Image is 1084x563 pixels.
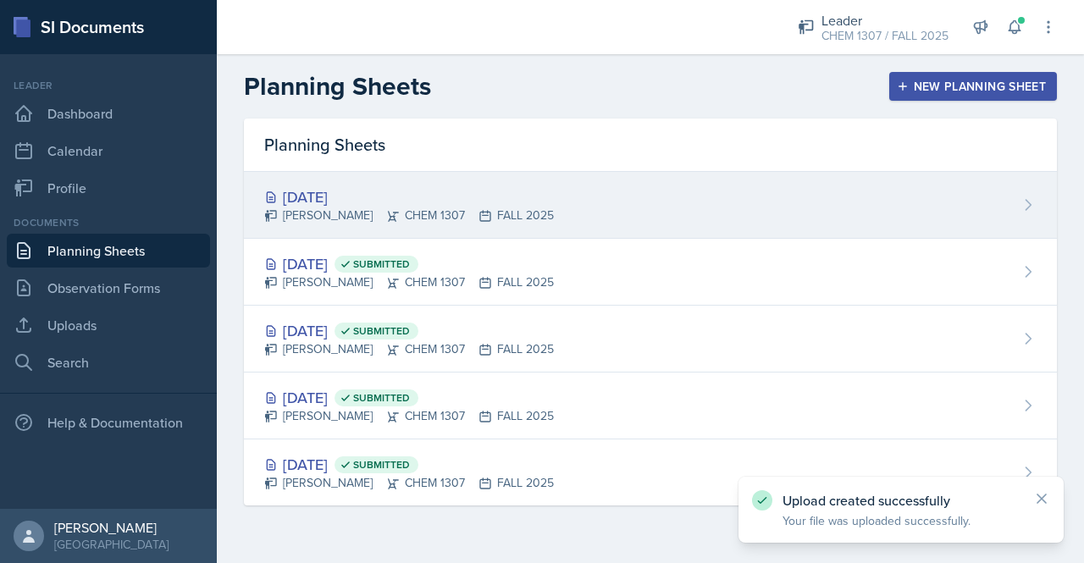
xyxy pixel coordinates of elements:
a: [DATE] [PERSON_NAME]CHEM 1307FALL 2025 [244,172,1057,239]
a: [DATE] Submitted [PERSON_NAME]CHEM 1307FALL 2025 [244,439,1057,505]
div: [PERSON_NAME] CHEM 1307 FALL 2025 [264,207,554,224]
p: Upload created successfully [783,492,1020,509]
div: New Planning Sheet [900,80,1046,93]
div: [DATE] [264,386,554,409]
div: Leader [821,10,948,30]
div: [DATE] [264,252,554,275]
div: [PERSON_NAME] CHEM 1307 FALL 2025 [264,273,554,291]
a: Planning Sheets [7,234,210,268]
div: CHEM 1307 / FALL 2025 [821,27,948,45]
div: [PERSON_NAME] CHEM 1307 FALL 2025 [264,474,554,492]
div: [DATE] [264,453,554,476]
a: Search [7,345,210,379]
span: Submitted [353,324,410,338]
div: Help & Documentation [7,406,210,439]
div: [PERSON_NAME] CHEM 1307 FALL 2025 [264,407,554,425]
span: Submitted [353,391,410,405]
div: [PERSON_NAME] [54,519,169,536]
a: Observation Forms [7,271,210,305]
div: [DATE] [264,319,554,342]
a: Uploads [7,308,210,342]
div: [PERSON_NAME] CHEM 1307 FALL 2025 [264,340,554,358]
a: [DATE] Submitted [PERSON_NAME]CHEM 1307FALL 2025 [244,373,1057,439]
a: [DATE] Submitted [PERSON_NAME]CHEM 1307FALL 2025 [244,239,1057,306]
a: Calendar [7,134,210,168]
a: Profile [7,171,210,205]
button: New Planning Sheet [889,72,1057,101]
span: Submitted [353,458,410,472]
a: Dashboard [7,97,210,130]
div: Documents [7,215,210,230]
a: [DATE] Submitted [PERSON_NAME]CHEM 1307FALL 2025 [244,306,1057,373]
div: Planning Sheets [244,119,1057,172]
p: Your file was uploaded successfully. [783,512,1020,529]
h2: Planning Sheets [244,71,431,102]
div: Leader [7,78,210,93]
div: [DATE] [264,185,554,208]
span: Submitted [353,257,410,271]
div: [GEOGRAPHIC_DATA] [54,536,169,553]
